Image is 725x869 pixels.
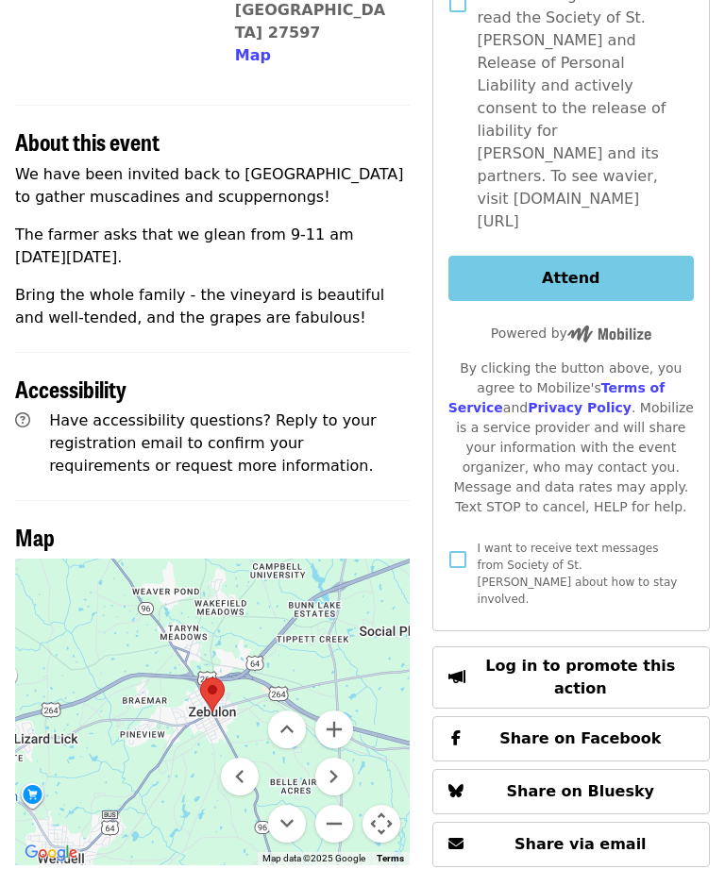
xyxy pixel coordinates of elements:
span: About this event [15,125,160,158]
a: Terms (opens in new tab) [377,853,404,863]
button: Move left [221,758,259,795]
button: Attend [448,256,694,301]
span: Accessibility [15,372,126,405]
span: Log in to promote this action [485,657,675,697]
span: Map [235,46,271,64]
span: Share on Bluesky [507,782,655,800]
button: Share on Facebook [432,716,710,761]
p: We have been invited back to [GEOGRAPHIC_DATA] to gather muscadines and scuppernongs! [15,163,410,209]
span: Share on Facebook [499,729,661,747]
button: Map [235,44,271,67]
a: Open this area in Google Maps (opens a new window) [20,841,82,865]
a: Privacy Policy [528,400,632,415]
i: question-circle icon [15,411,30,429]
img: Google [20,841,82,865]
span: I want to receive text messages from Society of St. [PERSON_NAME] about how to stay involved. [478,542,678,606]
button: Share on Bluesky [432,769,710,814]
div: By clicking the button above, you agree to Mobilize's and . Mobilize is a service provider and wi... [448,359,694,517]
p: The farmer asks that we glean from 9-11 am [DATE][DATE]. [15,224,410,269]
button: Move down [268,805,306,843]
span: Powered by [491,326,651,341]
span: Share via email [514,835,647,853]
button: Zoom in [315,710,353,748]
span: Have accessibility questions? Reply to your registration email to confirm your requirements or re... [49,411,376,475]
button: Zoom out [315,805,353,843]
span: Map data ©2025 Google [262,853,365,863]
img: Powered by Mobilize [567,326,651,343]
button: Log in to promote this action [432,646,710,709]
span: Map [15,520,55,553]
button: Move right [315,758,353,795]
button: Share via email [432,822,710,867]
button: Move up [268,710,306,748]
p: Bring the whole family - the vineyard is beautiful and well-tended, and the grapes are fabulous! [15,284,410,329]
button: Map camera controls [362,805,400,843]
